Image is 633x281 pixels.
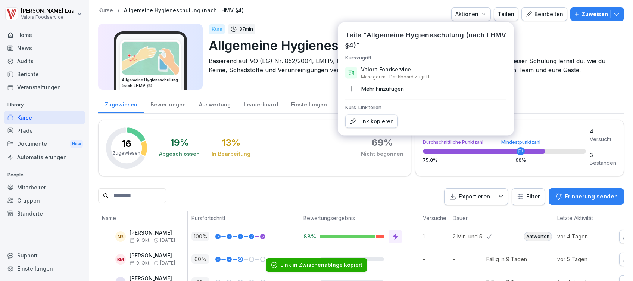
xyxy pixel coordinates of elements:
p: vor 4 Tagen [557,232,609,240]
p: [PERSON_NAME] [130,253,175,259]
p: 16 [122,139,131,148]
div: New [70,140,83,148]
div: Kurs [209,24,225,34]
div: Dokumente [4,137,85,151]
a: Pfade [4,124,85,137]
p: Teile "Allgemeine Hygieneschulung (nach LHMV §4)" [345,30,506,50]
h3: Allgemeine Hygieneschulung (nach LHMV §4) [122,77,179,89]
div: Support [4,249,85,262]
div: In Bearbeitung [212,150,250,158]
p: 100 % [191,232,209,241]
div: Link kopieren [349,117,394,126]
p: Allgemeine Hygieneschulung (nach LHMV §4) [209,36,618,55]
a: Kurse [98,7,113,14]
div: Abgeschlossen [159,150,200,158]
a: Zugewiesen [98,94,144,113]
span: [DATE] [160,238,175,243]
p: Exportieren [459,192,490,201]
a: Einstellungen [284,94,333,113]
div: 13 % [222,138,240,147]
a: Leaderboard [237,94,284,113]
div: 4 [590,127,616,135]
p: Zugewiesen [113,150,140,157]
a: Einstellungen [4,262,85,275]
a: Veranstaltungen [4,81,85,94]
button: Teilen [494,7,518,21]
button: Exportieren [444,188,508,205]
p: Kursfortschritt [191,214,296,222]
a: Kurse [4,111,85,124]
h5: Kurs-Link teilen [345,104,506,110]
p: 88% [303,233,314,240]
p: Manager mit Dashboard Zugriff [361,74,430,80]
p: People [4,169,85,181]
div: 19 % [170,138,189,147]
span: 9. Okt. [130,238,150,243]
p: - [423,255,449,263]
a: Auswertung [192,94,237,113]
a: Mitarbeiter [4,181,85,194]
p: / [118,7,119,14]
p: [PERSON_NAME] Lua [21,8,75,14]
h5: Kurszugriff [345,55,506,61]
a: Automatisierungen [4,151,85,164]
div: Bestanden [590,159,616,167]
p: Letzte Aktivität [557,214,606,222]
div: Antworten [524,232,552,241]
p: Valora Foodservice [21,15,75,20]
p: Bewertungsergebnis [303,214,415,222]
a: Bewertungen [144,94,192,113]
div: Fällig in 9 Tagen [486,255,527,263]
div: Aktionen [455,10,487,18]
div: Mehr hinzufügen [345,83,404,95]
p: Versuche [423,214,445,222]
p: vor 5 Tagen [557,255,609,263]
div: Bearbeiten [526,10,563,18]
p: Name [102,214,184,222]
p: [PERSON_NAME] [130,230,175,236]
img: gxsnf7ygjsfsmxd96jxi4ufn.png [122,42,179,75]
a: News [4,41,85,55]
p: 60 % [191,254,209,264]
a: Allgemeine Hygieneschulung (nach LHMV §4) [124,7,244,14]
button: Aktionen [451,7,491,21]
p: 2 Min. und 52 Sek. [453,232,486,240]
div: Versucht [590,135,616,143]
a: Gruppen [4,194,85,207]
a: Standorte [4,207,85,220]
div: Filter [517,193,540,200]
button: Link kopieren [345,115,398,128]
p: 1 [423,232,449,240]
a: Berichte [4,68,85,81]
div: Mindestpunktzahl [501,140,540,145]
p: Valora Foodservice [361,66,411,73]
button: Filter [512,189,545,205]
p: 37 min [239,25,253,33]
button: Mehr hinzufügen [342,83,509,95]
a: DokumenteNew [4,137,85,151]
a: Audits [4,55,85,68]
div: 60 % [515,158,526,163]
button: Bearbeiten [521,7,567,21]
p: Dauer [453,214,483,222]
a: Home [4,28,85,41]
div: Link in Zwischenablage kopiert [280,261,362,269]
